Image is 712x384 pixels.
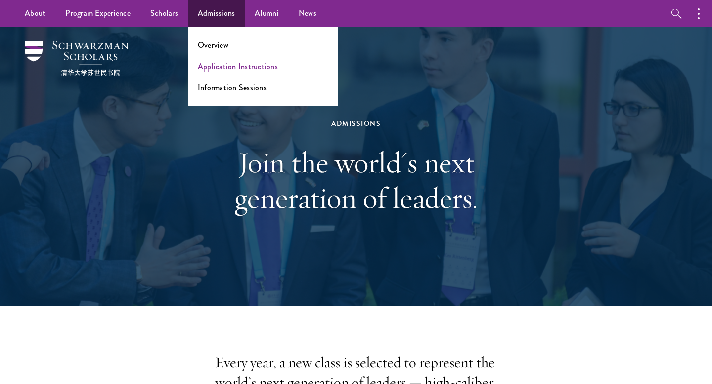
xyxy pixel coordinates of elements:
[198,82,267,93] a: Information Sessions
[185,117,527,130] div: Admissions
[185,145,527,216] h1: Join the world's next generation of leaders.
[198,39,228,51] a: Overview
[198,61,278,72] a: Application Instructions
[25,41,129,76] img: Schwarzman Scholars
